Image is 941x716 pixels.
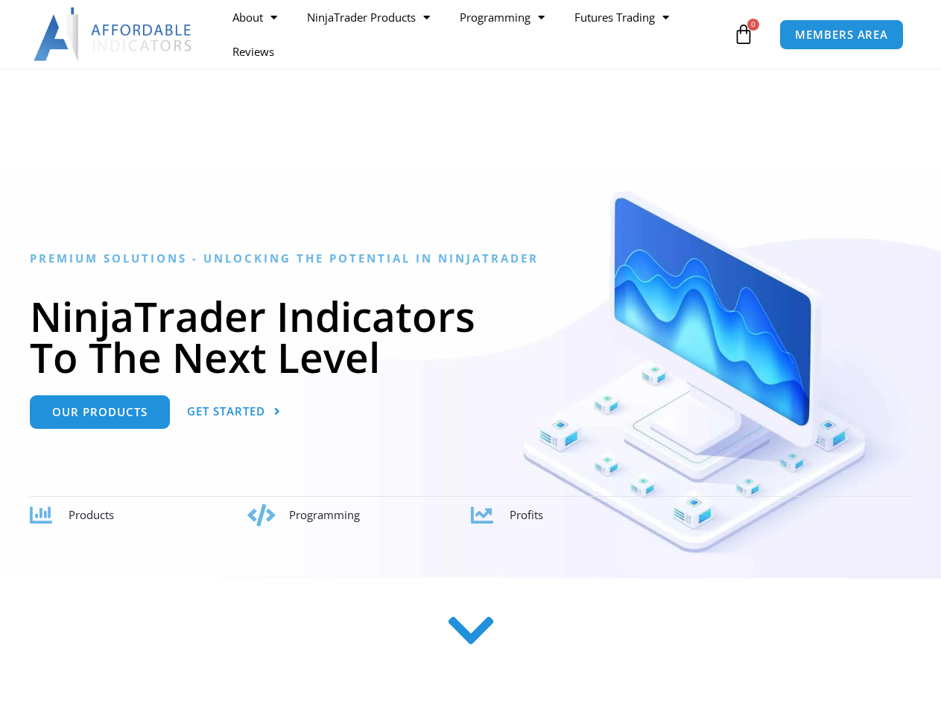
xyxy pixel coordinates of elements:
span: Programming [289,507,360,522]
h6: Premium Solutions - Unlocking the Potential in NinjaTrader [30,251,911,266]
a: MEMBERS AREA [779,19,904,50]
span: Profits [510,507,543,522]
h1: NinjaTrader Indicators To The Next Level [30,295,911,377]
a: Reviews [218,34,289,69]
span: Products [69,507,114,522]
a: Get Started [187,395,281,429]
span: MEMBERS AREA [795,29,888,40]
a: Our Products [30,395,170,429]
span: Get Started [187,406,265,417]
img: LogoAI | Affordable Indicators – NinjaTrader [34,7,194,61]
a: 0 [711,13,776,56]
span: Our Products [52,406,148,418]
span: 0 [747,19,759,31]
